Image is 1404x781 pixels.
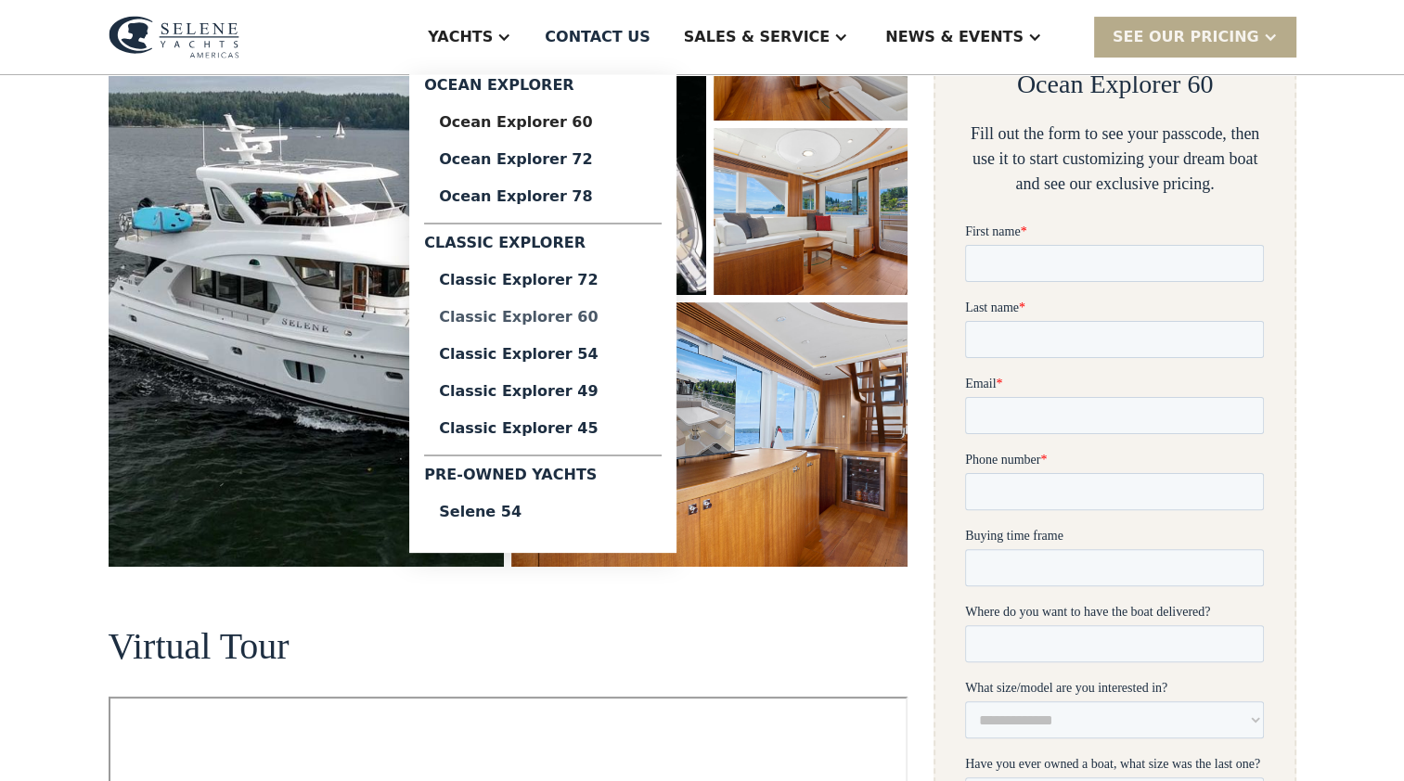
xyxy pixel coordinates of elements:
a: Classic Explorer 49 [424,373,662,410]
a: Classic Explorer 60 [424,299,662,336]
div: Ocean Explorer 60 [439,115,647,130]
div: Contact US [545,26,650,48]
div: SEE Our Pricing [1094,17,1296,57]
div: Ocean Explorer 72 [439,152,647,167]
div: Selene 54 [439,505,647,519]
div: Yachts [428,26,493,48]
a: Classic Explorer 45 [424,410,662,447]
a: Ocean Explorer 72 [424,141,662,178]
div: Ocean Explorer [424,74,662,104]
div: Classic Explorer 54 [439,347,647,362]
a: Classic Explorer 54 [424,336,662,373]
div: Sales & Service [684,26,830,48]
img: logo [109,16,239,58]
div: Classic Explorer 45 [439,421,647,436]
div: News & EVENTS [885,26,1024,48]
nav: Yachts [409,74,676,553]
a: Classic Explorer 72 [424,262,662,299]
div: Classic Explorer 49 [439,384,647,399]
div: Pre-Owned Yachts [424,464,662,493]
div: Ocean Explorer 78 [439,189,647,204]
a: Selene 54 [424,493,662,531]
a: open lightbox [714,128,908,295]
h2: Virtual Tour [109,626,908,667]
div: Classic Explorer [424,232,662,262]
a: open lightbox [511,302,908,567]
div: SEE Our Pricing [1113,26,1259,48]
a: Ocean Explorer 60 [424,104,662,141]
a: Ocean Explorer 78 [424,178,662,215]
h2: Ocean Explorer 60 [1017,69,1213,100]
div: Classic Explorer 72 [439,273,647,288]
div: Classic Explorer 60 [439,310,647,325]
div: Fill out the form to see your passcode, then use it to start customizing your dream boat and see ... [965,122,1264,197]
